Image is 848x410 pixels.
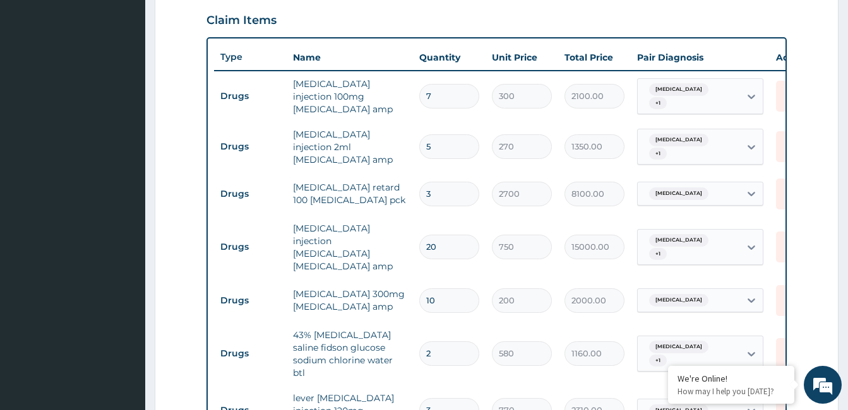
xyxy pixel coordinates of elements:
[66,71,212,87] div: Chat with us now
[649,354,667,367] span: + 1
[287,216,413,279] td: [MEDICAL_DATA] injection [MEDICAL_DATA] [MEDICAL_DATA] amp
[206,14,277,28] h3: Claim Items
[214,182,287,206] td: Drugs
[214,342,287,365] td: Drugs
[649,97,667,110] span: + 1
[678,386,785,397] p: How may I help you today?
[287,71,413,122] td: [MEDICAL_DATA] injection 100mg [MEDICAL_DATA] amp
[287,175,413,213] td: [MEDICAL_DATA] retard 100 [MEDICAL_DATA] pck
[413,45,486,70] th: Quantity
[214,289,287,312] td: Drugs
[649,294,708,307] span: [MEDICAL_DATA]
[287,281,413,319] td: [MEDICAL_DATA] 300mg [MEDICAL_DATA] amp
[214,135,287,158] td: Drugs
[214,235,287,259] td: Drugs
[631,45,770,70] th: Pair Diagnosis
[214,85,287,108] td: Drugs
[207,6,237,37] div: Minimize live chat window
[649,148,667,160] span: + 1
[558,45,631,70] th: Total Price
[649,83,708,96] span: [MEDICAL_DATA]
[678,373,785,384] div: We're Online!
[649,234,708,247] span: [MEDICAL_DATA]
[6,275,241,319] textarea: Type your message and hit 'Enter'
[214,45,287,69] th: Type
[649,248,667,261] span: + 1
[287,322,413,385] td: 43% [MEDICAL_DATA] saline fidson glucose sodium chlorine water btl
[649,134,708,146] span: [MEDICAL_DATA]
[23,63,51,95] img: d_794563401_company_1708531726252_794563401
[649,187,708,200] span: [MEDICAL_DATA]
[486,45,558,70] th: Unit Price
[770,45,833,70] th: Actions
[287,122,413,172] td: [MEDICAL_DATA] injection 2ml [MEDICAL_DATA] amp
[649,341,708,353] span: [MEDICAL_DATA]
[287,45,413,70] th: Name
[73,124,174,252] span: We're online!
